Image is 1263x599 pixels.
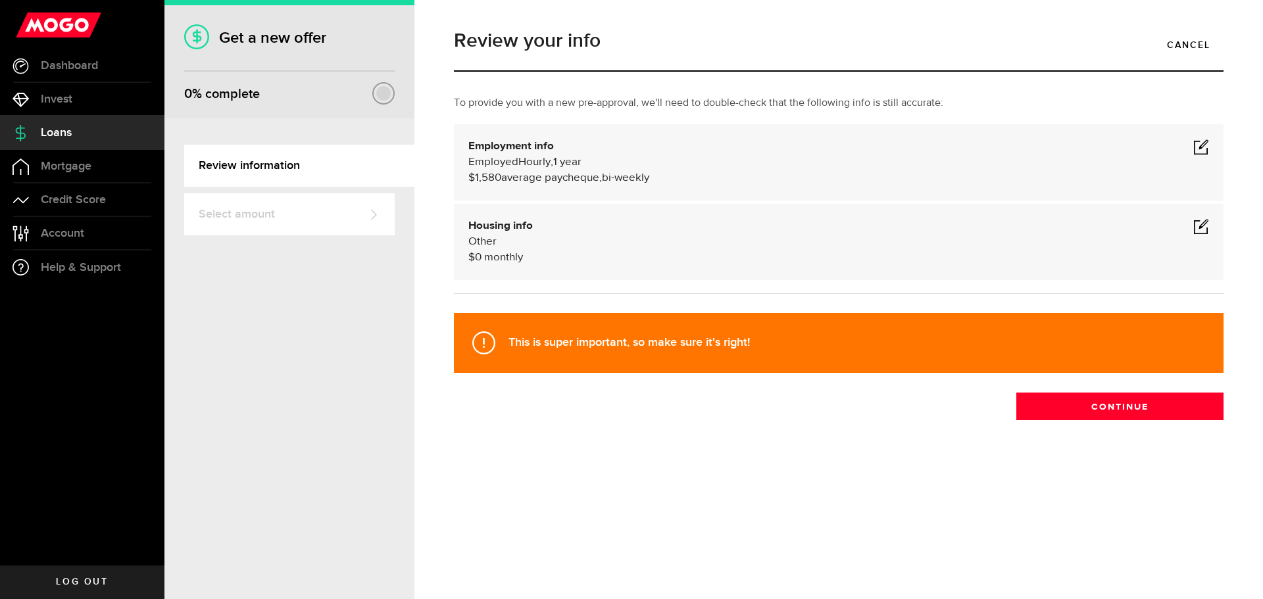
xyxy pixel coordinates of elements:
span: $ [468,252,475,263]
a: Review information [184,145,414,187]
span: Hourly [518,156,551,168]
span: Dashboard [41,60,98,72]
b: Employment info [468,141,554,152]
h1: Get a new offer [184,28,395,47]
a: Cancel [1154,31,1224,59]
span: Mortgage [41,160,91,172]
span: , [551,156,553,168]
span: Employed [468,156,518,168]
span: 0 [475,252,482,263]
h1: Review your info [454,31,1224,51]
b: Housing info [468,220,533,231]
button: Open LiveChat chat widget [11,5,50,45]
span: Other [468,236,497,247]
span: 0 [184,86,192,102]
a: Select amount [184,193,395,235]
span: $1,580 [468,172,501,183]
span: Credit Score [41,194,106,206]
span: Help & Support [41,262,121,274]
span: Account [41,228,84,239]
div: % complete [184,82,260,106]
span: Log out [56,577,108,587]
span: Loans [41,127,72,139]
strong: This is super important, so make sure it's right! [508,335,750,349]
p: To provide you with a new pre-approval, we'll need to double-check that the following info is sti... [454,95,1224,111]
button: Continue [1016,393,1224,420]
span: Invest [41,93,72,105]
span: 1 year [553,156,582,168]
span: monthly [484,252,523,263]
span: average paycheque, [501,172,602,183]
span: bi-weekly [602,172,649,183]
